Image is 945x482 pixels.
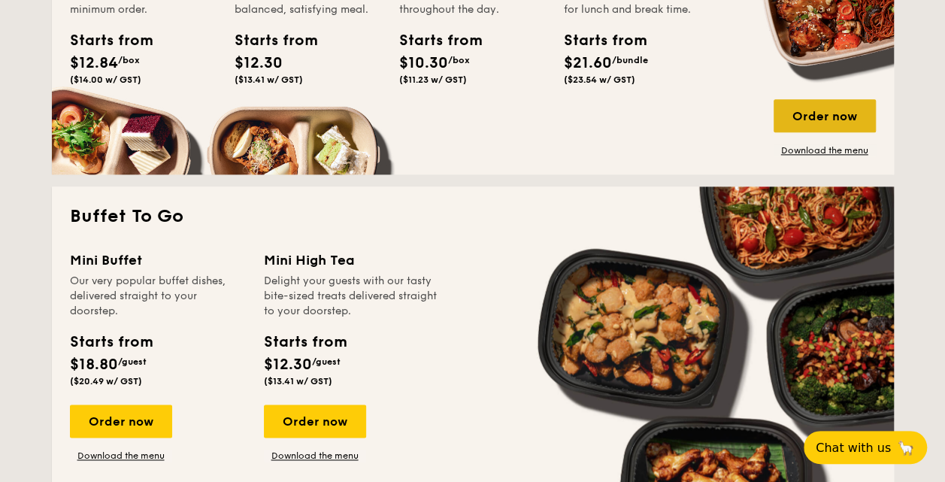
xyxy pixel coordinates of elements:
[312,356,341,367] span: /guest
[564,74,635,85] span: ($23.54 w/ GST)
[897,439,915,456] span: 🦙
[264,405,366,438] div: Order now
[612,55,648,65] span: /bundle
[235,54,283,72] span: $12.30
[264,376,332,387] span: ($13.41 w/ GST)
[70,29,138,52] div: Starts from
[70,74,141,85] span: ($14.00 w/ GST)
[399,74,467,85] span: ($11.23 w/ GST)
[816,441,891,455] span: Chat with us
[774,99,876,132] div: Order now
[564,54,612,72] span: $21.60
[70,356,118,374] span: $18.80
[70,450,172,462] a: Download the menu
[70,331,152,353] div: Starts from
[118,356,147,367] span: /guest
[399,54,448,72] span: $10.30
[399,29,467,52] div: Starts from
[70,54,118,72] span: $12.84
[70,205,876,229] h2: Buffet To Go
[264,450,366,462] a: Download the menu
[264,274,440,319] div: Delight your guests with our tasty bite-sized treats delivered straight to your doorstep.
[118,55,140,65] span: /box
[264,331,346,353] div: Starts from
[70,376,142,387] span: ($20.49 w/ GST)
[235,74,303,85] span: ($13.41 w/ GST)
[564,29,632,52] div: Starts from
[70,274,246,319] div: Our very popular buffet dishes, delivered straight to your doorstep.
[264,356,312,374] span: $12.30
[774,144,876,156] a: Download the menu
[264,250,440,271] div: Mini High Tea
[70,250,246,271] div: Mini Buffet
[448,55,470,65] span: /box
[70,405,172,438] div: Order now
[235,29,302,52] div: Starts from
[804,431,927,464] button: Chat with us🦙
